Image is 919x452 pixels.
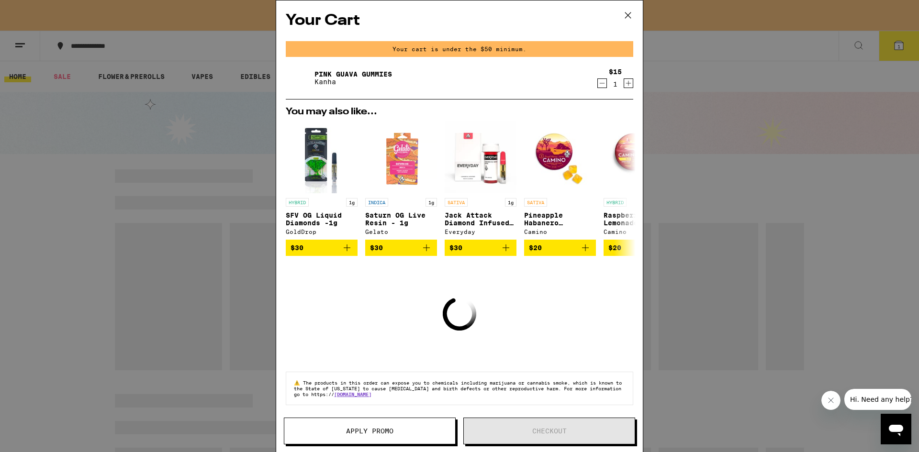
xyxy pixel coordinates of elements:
[286,211,358,227] p: SFV OG Liquid Diamonds -1g
[365,198,388,207] p: INDICA
[286,41,633,57] div: Your cart is under the $50 minimum.
[604,121,675,193] img: Camino - Raspberry Lemonade Bliss Sour Gummies
[5,12,34,40] img: smile_yellow.png
[365,121,437,193] img: Gelato - Saturn OG Live Resin - 1g
[426,198,437,207] p: 1g
[608,244,621,252] span: $20
[881,414,911,444] iframe: Button to launch messaging window
[524,121,596,193] img: Camino - Pineapple Habanero Uplifting Gummies
[604,240,675,256] button: Add to bag
[286,198,309,207] p: HYBRID
[314,78,392,86] p: Kanha
[505,198,516,207] p: 1g
[349,0,400,38] img: Vector.png
[609,68,622,76] div: $15
[286,229,358,235] div: GoldDrop
[286,107,633,117] h2: You may also like...
[445,240,516,256] button: Add to bag
[449,244,462,252] span: $30
[445,198,468,207] p: SATIVA
[286,240,358,256] button: Add to bag
[365,121,437,240] a: Open page for Saturn OG Live Resin - 1g from Gelato
[597,78,607,88] button: Decrement
[286,121,358,240] a: Open page for SFV OG Liquid Diamonds -1g from GoldDrop
[36,75,46,85] img: star.png
[463,418,635,444] button: Checkout
[604,229,675,235] div: Camino
[44,31,222,55] div: Give $30, Get $40!
[346,428,393,434] span: Apply Promo
[524,198,547,207] p: SATIVA
[609,80,622,88] div: 1
[529,244,542,252] span: $20
[45,54,161,66] div: Refer a friend with Eaze
[365,240,437,256] button: Add to bag
[524,121,596,240] a: Open page for Pineapple Habanero Uplifting Gummies from Camino
[288,121,356,193] img: GoldDrop - SFV OG Liquid Diamonds -1g
[314,70,392,78] a: Pink Guava Gummies
[604,121,675,240] a: Open page for Raspberry Lemonade Bliss Sour Gummies from Camino
[284,418,456,444] button: Apply Promo
[294,380,622,397] span: The products in this order can expose you to chemicals including marijuana or cannabis smoke, whi...
[524,240,596,256] button: Add to bag
[365,211,437,227] p: Saturn OG Live Resin - 1g
[445,121,516,240] a: Open page for Jack Attack Diamond Infused - 1g from Everyday
[524,229,596,235] div: Camino
[604,198,627,207] p: HYBRID
[821,391,841,410] iframe: Close message
[6,7,69,14] span: Hi. Need any help?
[346,81,356,92] img: 81f27c5c-57f6-44aa-9514-2feda04d171f.png
[370,244,383,252] span: $30
[532,428,567,434] span: Checkout
[524,211,596,227] p: Pineapple Habanero Uplifting Gummies
[294,380,303,386] span: ⚠️
[624,78,633,88] button: Increment
[844,389,911,410] iframe: Message from company
[604,211,675,227] p: Raspberry Lemonade Bliss Sour Gummies
[286,65,313,91] img: Pink Guava Gummies
[249,34,372,64] button: Redirect to URL
[334,391,371,397] a: [DOMAIN_NAME]
[291,244,303,252] span: $30
[445,121,516,193] img: Everyday - Jack Attack Diamond Infused - 1g
[445,229,516,235] div: Everyday
[346,198,358,207] p: 1g
[286,10,633,32] h2: Your Cart
[365,229,437,235] div: Gelato
[445,211,516,227] p: Jack Attack Diamond Infused - 1g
